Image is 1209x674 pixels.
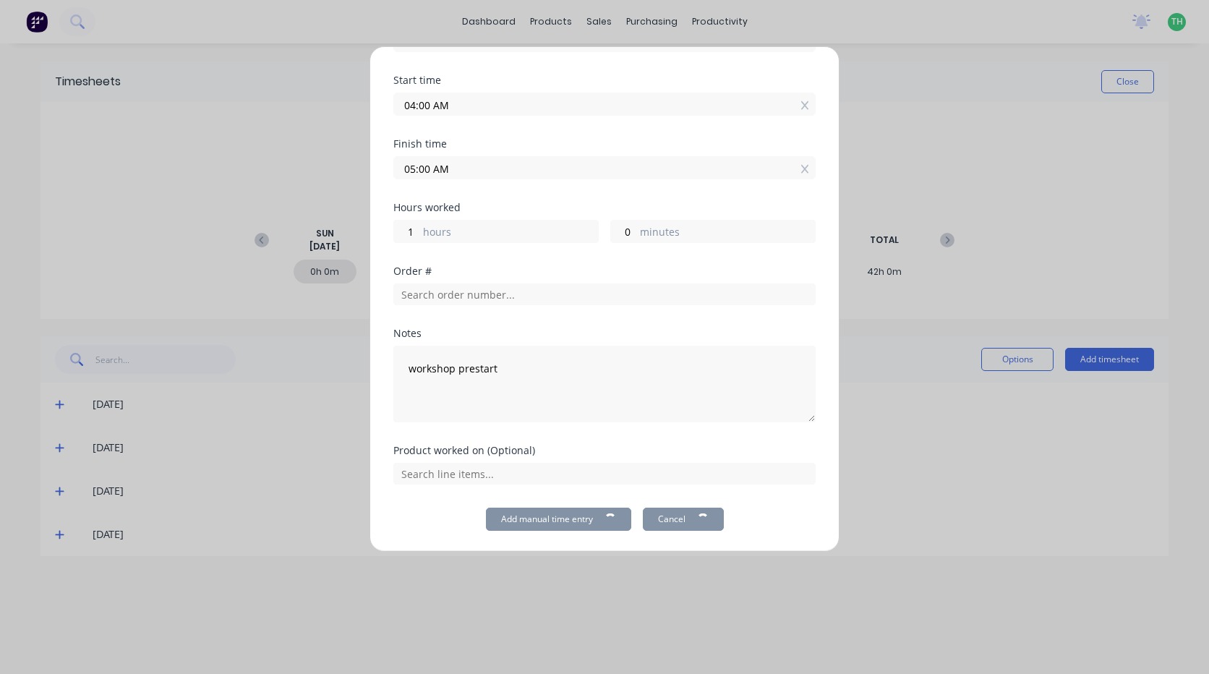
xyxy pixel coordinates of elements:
button: Add manual time entry [486,508,631,531]
div: Notes [393,328,816,338]
div: Product worked on (Optional) [393,445,816,456]
input: 0 [611,221,636,242]
div: Hours worked [393,202,816,213]
div: Finish time [393,139,816,149]
input: Search order number... [393,283,816,305]
div: Start time [393,75,816,85]
button: Cancel [643,508,724,531]
input: 0 [394,221,419,242]
div: Order # [393,266,816,276]
label: hours [423,224,598,242]
textarea: workshop prestart [393,346,816,422]
input: Search line items... [393,463,816,485]
label: minutes [640,224,815,242]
